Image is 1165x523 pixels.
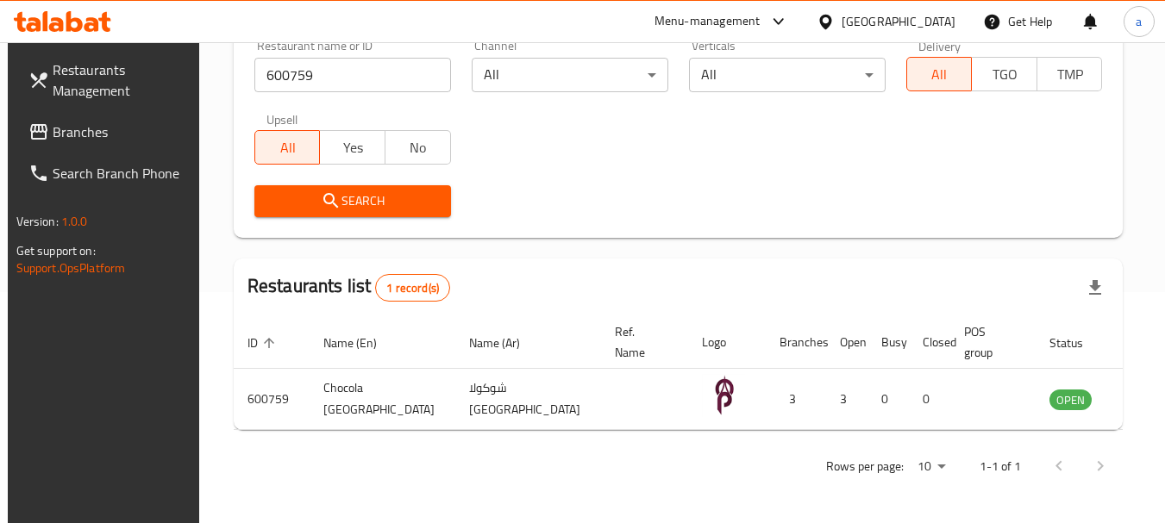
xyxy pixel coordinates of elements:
[1044,62,1096,87] span: TMP
[323,333,399,353] span: Name (En)
[1049,333,1105,353] span: Status
[385,130,451,165] button: No
[61,210,88,233] span: 1.0.0
[1074,267,1116,308] div: Export file
[867,316,909,369] th: Busy
[867,369,909,430] td: 0
[971,57,1037,91] button: TGO
[688,316,766,369] th: Logo
[906,57,973,91] button: All
[254,185,451,217] button: Search
[964,321,1015,363] span: POS group
[15,111,203,153] a: Branches
[16,240,96,262] span: Get support on:
[766,316,826,369] th: Branches
[980,456,1021,477] p: 1-1 of 1
[266,113,298,125] label: Upsell
[254,130,321,165] button: All
[234,369,310,430] td: 600759
[472,58,668,92] div: All
[455,369,601,430] td: شوكولا [GEOGRAPHIC_DATA]
[376,280,449,296] span: 1 record(s)
[268,190,437,212] span: Search
[15,49,203,111] a: Restaurants Management
[909,316,950,369] th: Closed
[1049,390,1092,410] span: OPEN
[375,274,450,302] div: Total records count
[826,369,867,430] td: 3
[327,135,379,160] span: Yes
[16,257,126,279] a: Support.OpsPlatform
[319,130,385,165] button: Yes
[615,321,667,363] span: Ref. Name
[918,40,961,52] label: Delivery
[247,273,450,302] h2: Restaurants list
[16,210,59,233] span: Version:
[247,333,280,353] span: ID
[766,369,826,430] td: 3
[655,11,761,32] div: Menu-management
[392,135,444,160] span: No
[689,58,886,92] div: All
[909,369,950,430] td: 0
[15,153,203,194] a: Search Branch Phone
[842,12,955,31] div: [GEOGRAPHIC_DATA]
[826,316,867,369] th: Open
[1037,57,1103,91] button: TMP
[911,454,952,480] div: Rows per page:
[53,59,189,101] span: Restaurants Management
[254,58,451,92] input: Search for restaurant name or ID..
[53,121,189,142] span: Branches
[53,163,189,184] span: Search Branch Phone
[262,135,314,160] span: All
[914,62,966,87] span: All
[310,369,455,430] td: Chocola [GEOGRAPHIC_DATA]
[1136,12,1142,31] span: a
[469,333,542,353] span: Name (Ar)
[979,62,1030,87] span: TGO
[826,456,904,477] p: Rows per page:
[702,374,745,417] img: Chocola Paris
